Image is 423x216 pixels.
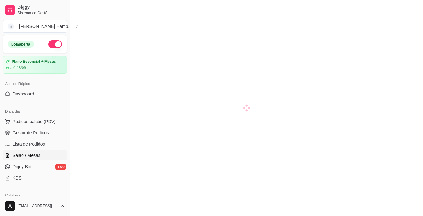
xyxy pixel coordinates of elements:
[10,65,26,70] article: até 18/09
[19,23,72,30] div: [PERSON_NAME] Hamb ...
[18,10,65,15] span: Sistema de Gestão
[8,41,34,48] div: Loja aberta
[13,152,40,159] span: Salão / Mesas
[48,40,62,48] button: Alterar Status
[3,20,67,33] button: Select a team
[3,139,67,149] a: Lista de Pedidos
[3,79,67,89] div: Acesso Rápido
[13,118,56,125] span: Pedidos balcão (PDV)
[13,130,49,136] span: Gestor de Pedidos
[8,23,14,30] span: B
[3,198,67,213] button: [EMAIL_ADDRESS][DOMAIN_NAME]
[13,164,32,170] span: Diggy Bot
[13,175,22,181] span: KDS
[13,91,34,97] span: Dashboard
[3,116,67,127] button: Pedidos balcão (PDV)
[3,173,67,183] a: KDS
[3,56,67,74] a: Plano Essencial + Mesasaté 18/09
[3,150,67,160] a: Salão / Mesas
[3,106,67,116] div: Dia a dia
[3,89,67,99] a: Dashboard
[13,141,45,147] span: Lista de Pedidos
[12,59,56,64] article: Plano Essencial + Mesas
[18,5,65,10] span: Diggy
[3,3,67,18] a: DiggySistema de Gestão
[3,191,67,201] div: Catálogo
[3,162,67,172] a: Diggy Botnovo
[18,203,57,208] span: [EMAIL_ADDRESS][DOMAIN_NAME]
[3,128,67,138] a: Gestor de Pedidos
